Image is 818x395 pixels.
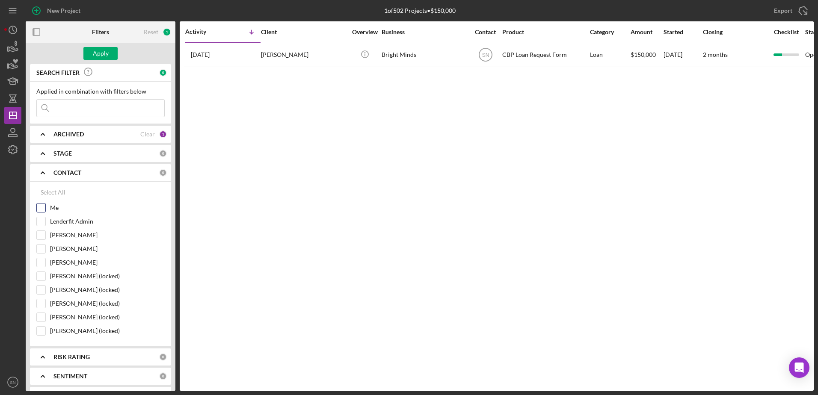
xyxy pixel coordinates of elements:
[590,29,630,35] div: Category
[47,2,80,19] div: New Project
[50,327,165,335] label: [PERSON_NAME] (locked)
[159,150,167,157] div: 0
[50,258,165,267] label: [PERSON_NAME]
[261,29,347,35] div: Client
[502,29,588,35] div: Product
[349,29,381,35] div: Overview
[765,2,814,19] button: Export
[789,357,809,378] div: Open Intercom Messenger
[53,131,84,138] b: ARCHIVED
[53,373,87,380] b: SENTIMENT
[50,245,165,253] label: [PERSON_NAME]
[631,44,663,66] div: $150,000
[26,2,89,19] button: New Project
[41,184,65,201] div: Select All
[50,203,165,212] label: Me
[50,313,165,321] label: [PERSON_NAME] (locked)
[50,217,165,226] label: Lenderfit Admin
[144,29,158,35] div: Reset
[590,44,630,66] div: Loan
[774,2,792,19] div: Export
[159,353,167,361] div: 0
[631,29,663,35] div: Amount
[384,7,456,14] div: 1 of 502 Projects • $150,000
[261,44,347,66] div: [PERSON_NAME]
[50,231,165,239] label: [PERSON_NAME]
[382,29,467,35] div: Business
[159,169,167,177] div: 0
[703,51,728,58] time: 2 months
[83,47,118,60] button: Apply
[36,69,80,76] b: SEARCH FILTER
[140,131,155,138] div: Clear
[185,28,223,35] div: Activity
[50,272,165,280] label: [PERSON_NAME] (locked)
[50,286,165,294] label: [PERSON_NAME] (locked)
[664,29,702,35] div: Started
[10,380,15,385] text: SN
[163,28,171,36] div: 1
[4,374,21,391] button: SN
[159,372,167,380] div: 0
[664,44,702,66] div: [DATE]
[703,29,767,35] div: Closing
[159,130,167,138] div: 1
[382,44,467,66] div: Bright Minds
[768,29,804,35] div: Checklist
[469,29,501,35] div: Contact
[92,29,109,35] b: Filters
[502,44,588,66] div: CBP Loan Request Form
[93,47,109,60] div: Apply
[159,69,167,77] div: 0
[36,88,165,95] div: Applied in combination with filters below
[50,299,165,308] label: [PERSON_NAME] (locked)
[53,354,90,360] b: RISK RATING
[53,169,81,176] b: CONTACT
[482,52,489,58] text: SN
[191,51,210,58] time: 2025-08-15 21:34
[36,184,70,201] button: Select All
[53,150,72,157] b: STAGE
